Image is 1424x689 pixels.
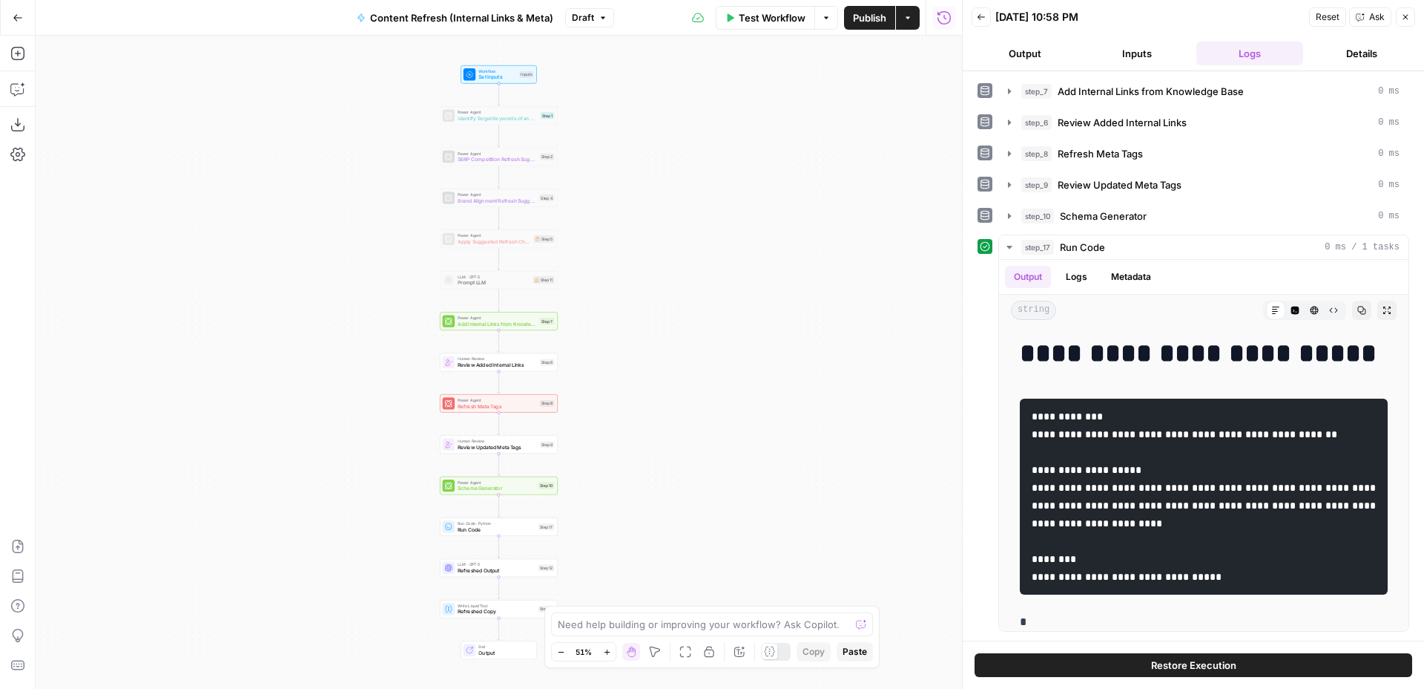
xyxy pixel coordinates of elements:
g: Edge from step_12 to step_13 [498,577,500,599]
span: step_6 [1021,115,1052,130]
span: Workflow [478,68,516,74]
span: Schema Generator [458,485,535,492]
div: Power AgentIdentify Target Keywords of an ArticleStep 1 [440,106,558,125]
div: LLM · GPT-5Refreshed OutputStep 12 [440,559,558,578]
span: Run Code [458,526,535,533]
g: Edge from step_2 to step_4 [498,166,500,188]
g: Edge from step_6 to step_8 [498,371,500,394]
div: 0 ms / 1 tasks [999,260,1408,631]
span: Paste [843,645,867,659]
span: Review Updated Meta Tags [1058,177,1181,192]
span: Refresh Meta Tags [458,402,537,410]
span: Brand Alignment Refresh Suggestions [458,197,536,204]
span: Test Workflow [739,10,805,25]
g: Edge from step_7 to step_6 [498,330,500,353]
g: Edge from step_17 to step_12 [498,536,500,558]
button: Details [1309,42,1416,65]
div: Step 12 [538,564,555,571]
span: step_17 [1021,240,1054,255]
span: step_10 [1021,209,1054,223]
div: Step 1 [541,112,554,119]
button: Reset [1309,7,1346,27]
div: Power AgentSchema GeneratorStep 10 [440,477,558,495]
span: Restore Execution [1151,658,1236,673]
g: Edge from step_13 to end [498,618,500,641]
button: Content Refresh (Internal Links & Meta) [348,6,562,30]
span: Identify Target Keywords of an Article [458,114,538,122]
span: Refreshed Output [458,566,535,574]
span: Power Agent [458,109,538,115]
g: Edge from step_1 to step_2 [498,125,500,147]
button: Inputs [1084,42,1191,65]
button: Output [1005,266,1051,288]
div: Run Code · PythonRun CodeStep 17 [440,517,558,536]
span: Set Inputs [478,74,516,81]
div: WorkflowSet InputsInputs [440,65,558,84]
div: Step 11 [533,276,555,284]
div: EndOutput [440,641,558,659]
button: 0 ms [999,173,1408,197]
span: Ask [1369,10,1385,24]
span: End [478,644,530,650]
span: 51% [576,646,592,658]
span: string [1011,301,1056,320]
div: Step 9 [540,441,554,448]
span: Output [478,649,530,656]
span: LLM · GPT-5 [458,274,530,280]
span: Review Updated Meta Tags [458,443,537,451]
button: Publish [844,6,895,30]
span: 0 ms [1378,116,1400,129]
g: Edge from step_4 to step_5 [498,207,500,229]
div: Power AgentApply Suggested Refresh ChangesStep 5 [440,230,558,249]
span: step_9 [1021,177,1052,192]
g: Edge from step_5 to step_11 [498,248,500,270]
div: Inputs [519,71,533,78]
span: Add Internal Links from Knowledge Base [458,320,537,327]
div: LLM · GPT-5Prompt LLMStep 11 [440,271,558,290]
g: Edge from step_8 to step_9 [498,413,500,435]
span: Power Agent [458,315,537,321]
span: Power Agent [458,192,536,197]
div: Step 5 [534,235,555,243]
div: Step 2 [540,153,554,160]
button: Metadata [1102,266,1160,288]
div: Step 17 [538,523,555,530]
span: Power Agent [458,479,535,485]
g: Edge from step_11 to step_7 [498,290,500,312]
div: Step 10 [538,483,555,489]
div: Write Liquid TextRefreshed CopyStep 13 [440,600,558,618]
g: Edge from step_10 to step_17 [498,494,500,517]
span: Write Liquid Text [458,603,535,609]
div: Power AgentAdd Internal Links from Knowledge BaseStep 7 [440,312,558,330]
button: Copy [797,642,831,662]
button: Test Workflow [716,6,814,30]
div: Human ReviewReview Updated Meta TagsStep 9 [440,435,558,454]
span: Review Added Internal Links [1058,115,1187,130]
span: 0 ms [1378,209,1400,223]
div: Power AgentSERP Competition Refresh SuggestionsStep 2 [440,148,558,166]
button: Ask [1349,7,1391,27]
span: Content Refresh (Internal Links & Meta) [370,10,553,25]
div: Power AgentBrand Alignment Refresh SuggestionsStep 4 [440,189,558,207]
span: Power Agent [458,397,537,403]
button: 0 ms / 1 tasks [999,235,1408,259]
span: Refreshed Copy [458,608,535,615]
button: Logs [1196,42,1303,65]
span: step_7 [1021,84,1052,99]
span: Power Agent [458,150,537,156]
span: Draft [572,11,594,25]
g: Edge from step_9 to step_10 [498,454,500,476]
span: step_8 [1021,146,1052,161]
div: Power AgentRefresh Meta TagsStep 8 [440,394,558,413]
span: 0 ms / 1 tasks [1325,241,1400,254]
span: 0 ms [1378,85,1400,98]
button: Draft [565,8,614,27]
div: Step 8 [540,400,554,407]
div: Step 6 [540,359,554,365]
span: LLM · GPT-5 [458,561,535,567]
button: 0 ms [999,204,1408,228]
span: Publish [853,10,886,25]
div: Step 4 [539,195,554,201]
span: Run Code [1060,240,1105,255]
span: Prompt LLM [458,279,530,287]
